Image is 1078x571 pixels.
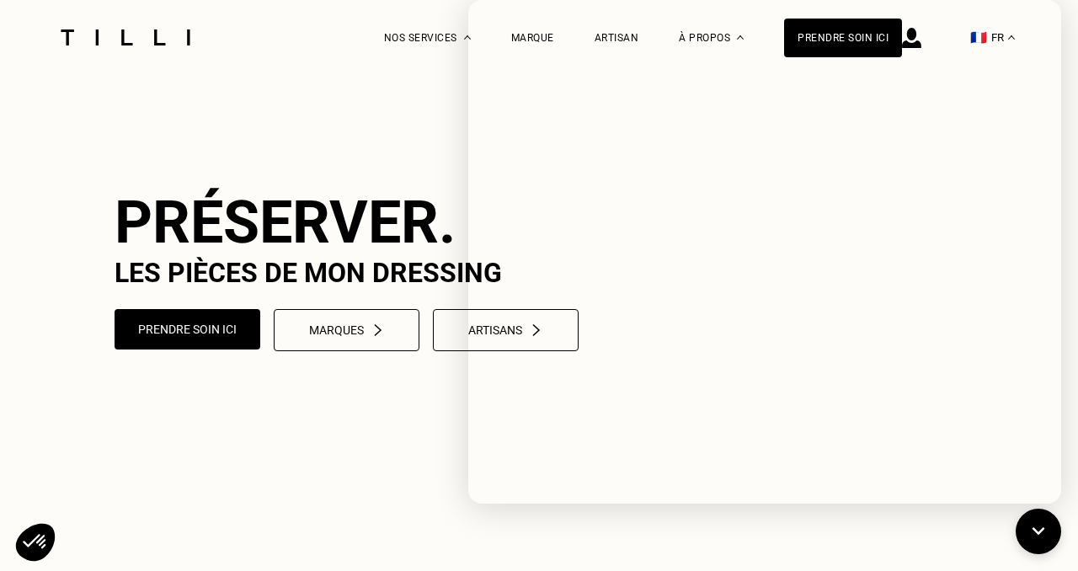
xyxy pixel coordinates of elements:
img: Menu déroulant [464,35,471,40]
button: Marqueschevron [274,309,419,351]
img: Logo du service de couturière Tilli [55,29,196,45]
a: Prendre soin ici [115,309,260,351]
img: chevron [371,323,385,337]
button: Artisanschevron [433,309,579,351]
div: Marques [309,323,385,337]
button: Prendre soin ici [115,309,260,350]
